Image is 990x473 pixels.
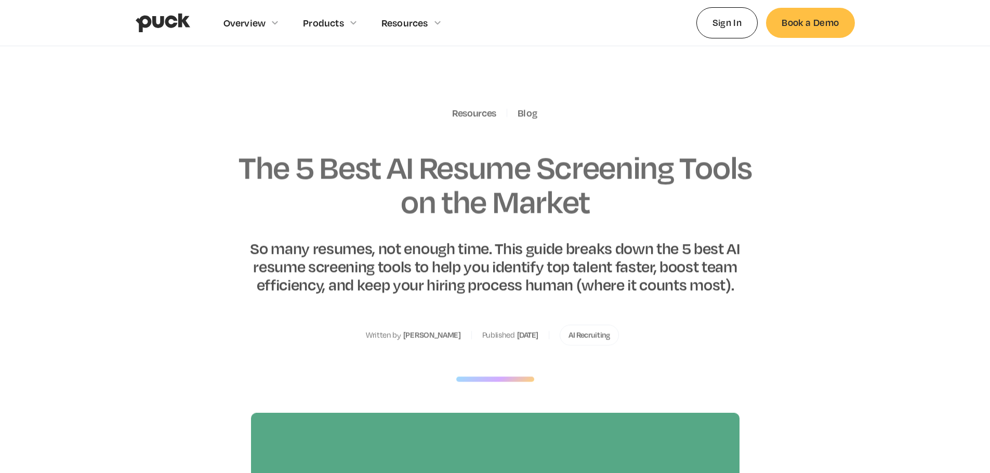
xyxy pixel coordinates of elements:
a: Book a Demo [766,8,854,37]
div: AI Recruiting [569,331,610,340]
a: Sign In [696,7,758,38]
div: Written by [366,331,401,340]
div: [PERSON_NAME] [403,331,461,340]
div: Resources [381,17,428,29]
div: Published [482,331,515,340]
div: Resources [452,107,496,118]
a: Blog [518,107,537,118]
div: [DATE] [517,331,538,340]
div: So many resumes, not enough time. This guide breaks down the 5 best AI resume screening tools to ... [223,239,768,294]
div: Products [303,17,344,29]
div: Overview [223,17,266,29]
h1: The 5 Best AI Resume Screening Tools on the Market [223,150,768,218]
